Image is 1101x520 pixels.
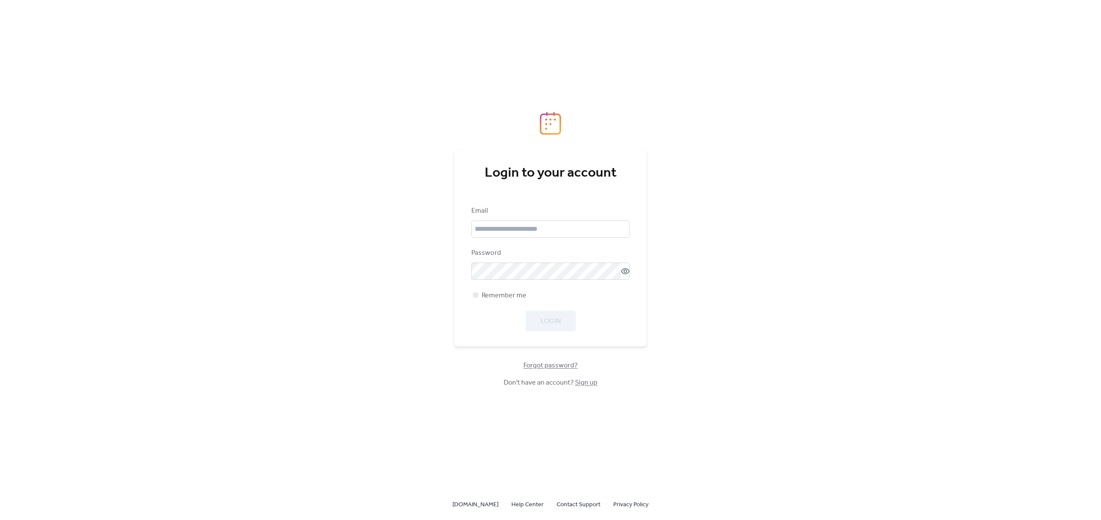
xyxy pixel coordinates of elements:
span: Remember me [482,291,526,301]
span: [DOMAIN_NAME] [452,500,498,510]
a: Sign up [575,376,597,389]
span: Privacy Policy [613,500,649,510]
div: Password [471,248,628,258]
div: Login to your account [471,165,630,182]
span: Forgot password? [523,361,578,371]
img: logo [540,112,561,135]
a: Forgot password? [523,363,578,368]
a: Privacy Policy [613,499,649,510]
div: Email [471,206,628,216]
span: Contact Support [557,500,600,510]
a: Help Center [511,499,544,510]
span: Help Center [511,500,544,510]
span: Don't have an account? [504,378,597,388]
a: [DOMAIN_NAME] [452,499,498,510]
a: Contact Support [557,499,600,510]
